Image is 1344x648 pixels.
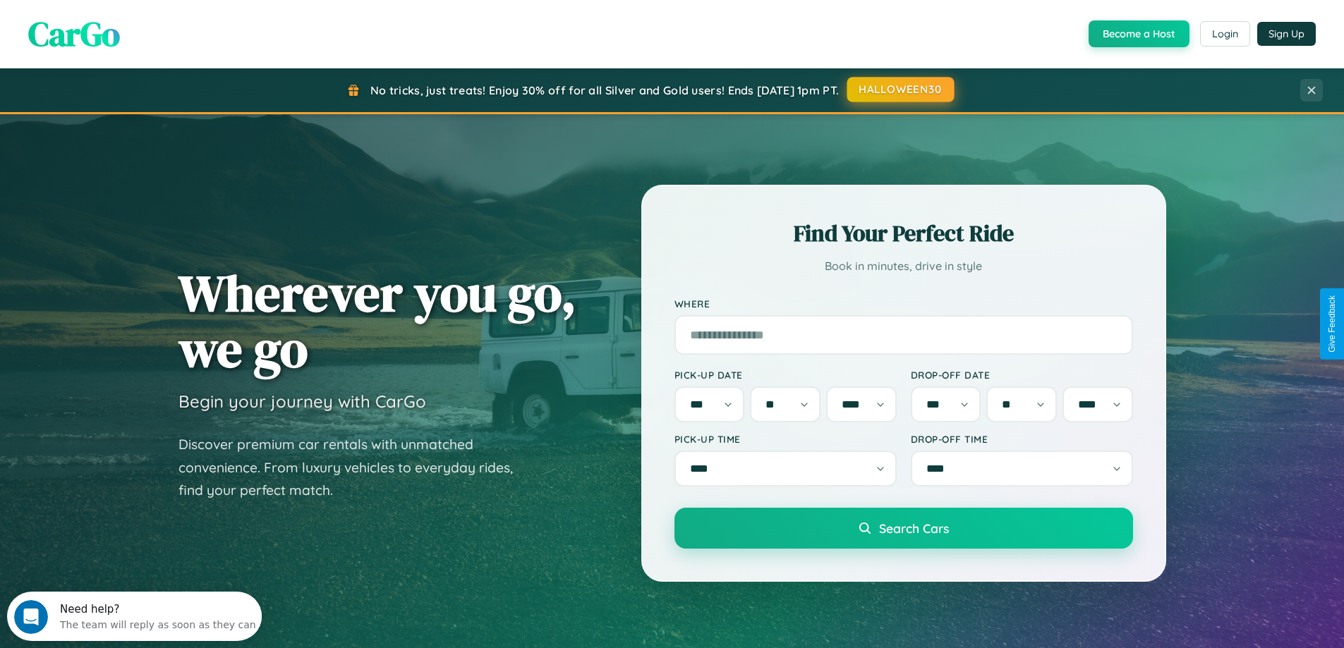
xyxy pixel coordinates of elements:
[28,11,120,57] span: CarGo
[370,83,839,97] span: No tricks, just treats! Enjoy 30% off for all Silver and Gold users! Ends [DATE] 1pm PT.
[178,391,426,412] h3: Begin your journey with CarGo
[911,369,1133,381] label: Drop-off Date
[674,218,1133,249] h2: Find Your Perfect Ride
[674,256,1133,276] p: Book in minutes, drive in style
[178,265,576,377] h1: Wherever you go, we go
[674,433,897,445] label: Pick-up Time
[674,298,1133,310] label: Where
[178,433,531,502] p: Discover premium car rentals with unmatched convenience. From luxury vehicles to everyday rides, ...
[847,77,955,102] button: HALLOWEEN30
[53,12,249,23] div: Need help?
[6,6,262,44] div: Open Intercom Messenger
[1200,21,1250,47] button: Login
[14,600,48,634] iframe: Intercom live chat
[674,369,897,381] label: Pick-up Date
[53,23,249,38] div: The team will reply as soon as they can
[7,592,262,641] iframe: Intercom live chat discovery launcher
[879,520,949,536] span: Search Cars
[1089,20,1189,47] button: Become a Host
[674,508,1133,549] button: Search Cars
[1257,22,1316,46] button: Sign Up
[1327,295,1337,353] div: Give Feedback
[911,433,1133,445] label: Drop-off Time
